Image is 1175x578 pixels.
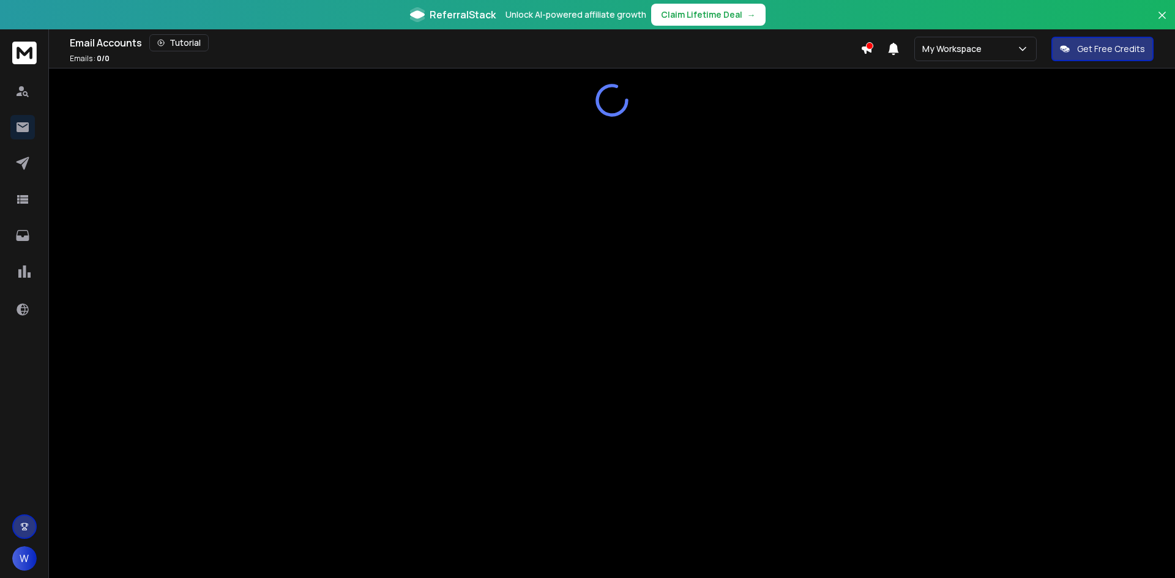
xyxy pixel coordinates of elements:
[70,34,860,51] div: Email Accounts
[1077,43,1145,55] p: Get Free Credits
[505,9,646,21] p: Unlock AI-powered affiliate growth
[97,53,110,64] span: 0 / 0
[1051,37,1154,61] button: Get Free Credits
[1154,7,1170,37] button: Close banner
[430,7,496,22] span: ReferralStack
[70,54,110,64] p: Emails :
[149,34,209,51] button: Tutorial
[922,43,987,55] p: My Workspace
[12,546,37,571] button: W
[747,9,756,21] span: →
[651,4,766,26] button: Claim Lifetime Deal→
